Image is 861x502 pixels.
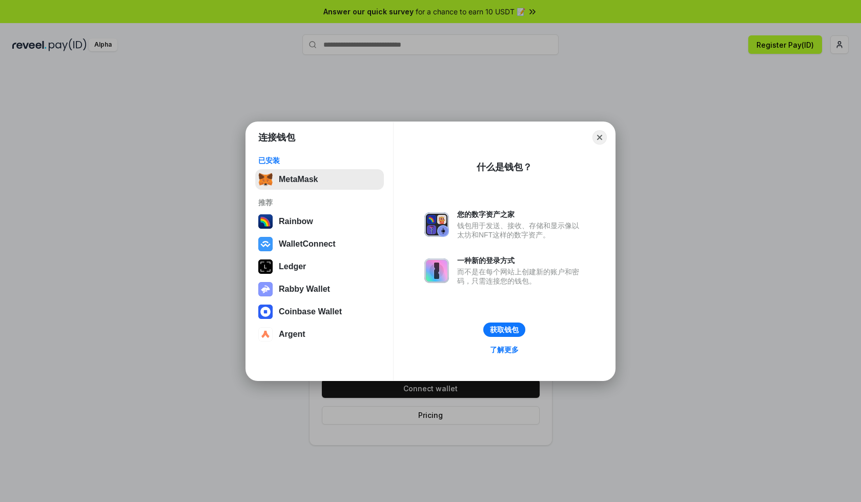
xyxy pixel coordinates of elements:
[279,330,305,339] div: Argent
[490,325,519,334] div: 获取钱包
[279,307,342,316] div: Coinbase Wallet
[279,175,318,184] div: MetaMask
[255,324,384,345] button: Argent
[255,279,384,299] button: Rabby Wallet
[484,343,525,356] a: 了解更多
[477,161,532,173] div: 什么是钱包？
[258,198,381,207] div: 推荐
[592,130,607,145] button: Close
[279,239,336,249] div: WalletConnect
[424,258,449,283] img: svg+xml,%3Csvg%20xmlns%3D%22http%3A%2F%2Fwww.w3.org%2F2000%2Fsvg%22%20fill%3D%22none%22%20viewBox...
[424,212,449,237] img: svg+xml,%3Csvg%20xmlns%3D%22http%3A%2F%2Fwww.w3.org%2F2000%2Fsvg%22%20fill%3D%22none%22%20viewBox...
[258,131,295,144] h1: 连接钱包
[258,282,273,296] img: svg+xml,%3Csvg%20xmlns%3D%22http%3A%2F%2Fwww.w3.org%2F2000%2Fsvg%22%20fill%3D%22none%22%20viewBox...
[258,156,381,165] div: 已安装
[258,259,273,274] img: svg+xml,%3Csvg%20xmlns%3D%22http%3A%2F%2Fwww.w3.org%2F2000%2Fsvg%22%20width%3D%2228%22%20height%3...
[258,327,273,342] img: svg+xml,%3Csvg%20width%3D%2228%22%20height%3D%2228%22%20viewBox%3D%220%200%2028%2028%22%20fill%3D...
[279,217,313,226] div: Rainbow
[279,262,306,271] div: Ledger
[255,302,384,322] button: Coinbase Wallet
[258,214,273,229] img: svg+xml,%3Csvg%20width%3D%22120%22%20height%3D%22120%22%20viewBox%3D%220%200%20120%20120%22%20fil...
[258,172,273,187] img: svg+xml,%3Csvg%20fill%3D%22none%22%20height%3D%2233%22%20viewBox%3D%220%200%2035%2033%22%20width%...
[457,221,584,239] div: 钱包用于发送、接收、存储和显示像以太坊和NFT这样的数字资产。
[483,323,525,337] button: 获取钱包
[490,345,519,354] div: 了解更多
[457,210,584,219] div: 您的数字资产之家
[255,169,384,190] button: MetaMask
[457,256,584,265] div: 一种新的登录方式
[255,234,384,254] button: WalletConnect
[255,211,384,232] button: Rainbow
[258,305,273,319] img: svg+xml,%3Csvg%20width%3D%2228%22%20height%3D%2228%22%20viewBox%3D%220%200%2028%2028%22%20fill%3D...
[279,285,330,294] div: Rabby Wallet
[457,267,584,286] div: 而不是在每个网站上创建新的账户和密码，只需连接您的钱包。
[255,256,384,277] button: Ledger
[258,237,273,251] img: svg+xml,%3Csvg%20width%3D%2228%22%20height%3D%2228%22%20viewBox%3D%220%200%2028%2028%22%20fill%3D...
